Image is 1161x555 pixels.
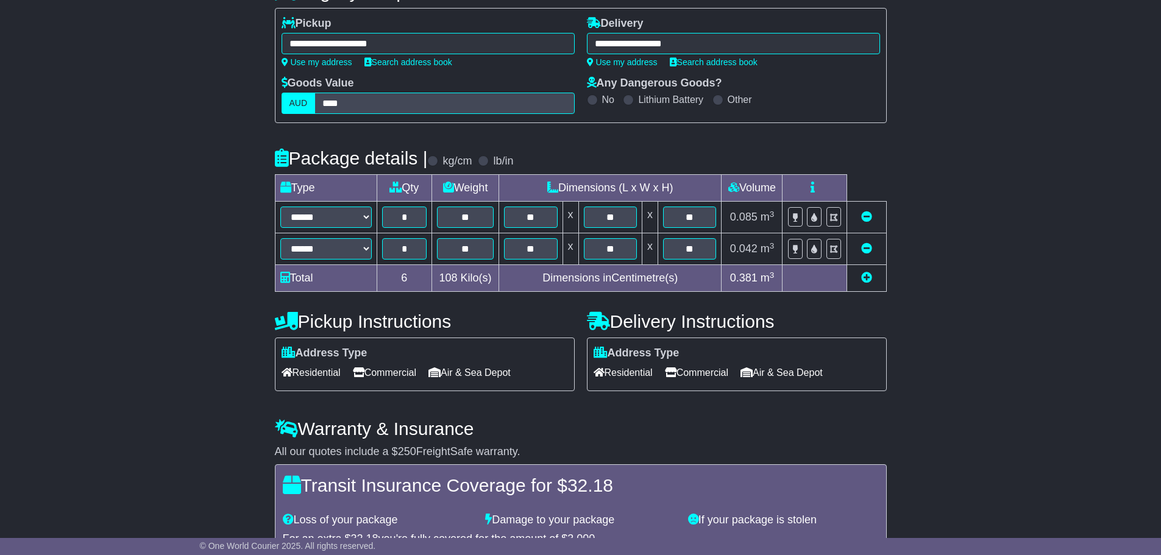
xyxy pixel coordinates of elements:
[275,175,377,202] td: Type
[282,347,367,360] label: Address Type
[563,233,578,265] td: x
[587,311,887,331] h4: Delivery Instructions
[730,272,758,284] span: 0.381
[594,363,653,382] span: Residential
[567,475,613,495] span: 32.18
[282,77,354,90] label: Goods Value
[432,265,499,292] td: Kilo(s)
[428,363,511,382] span: Air & Sea Depot
[351,532,378,545] span: 32.18
[861,272,872,284] a: Add new item
[353,363,416,382] span: Commercial
[493,155,513,168] label: lb/in
[282,363,341,382] span: Residential
[730,211,758,223] span: 0.085
[730,242,758,255] span: 0.042
[587,17,644,30] label: Delivery
[770,241,775,250] sup: 3
[728,94,752,105] label: Other
[275,445,887,459] div: All our quotes include a $ FreightSafe warranty.
[282,57,352,67] a: Use my address
[587,57,658,67] a: Use my address
[670,57,758,67] a: Search address book
[761,242,775,255] span: m
[283,532,879,546] div: For an extra $ you're fully covered for the amount of $ .
[567,532,595,545] span: 3,000
[200,541,376,551] span: © One World Courier 2025. All rights reserved.
[563,202,578,233] td: x
[722,175,783,202] td: Volume
[761,272,775,284] span: m
[682,514,885,527] div: If your package is stolen
[364,57,452,67] a: Search address book
[602,94,614,105] label: No
[499,175,722,202] td: Dimensions (L x W x H)
[587,77,722,90] label: Any Dangerous Goods?
[275,419,887,439] h4: Warranty & Insurance
[642,233,658,265] td: x
[761,211,775,223] span: m
[283,475,879,495] h4: Transit Insurance Coverage for $
[377,175,432,202] td: Qty
[770,210,775,219] sup: 3
[499,265,722,292] td: Dimensions in Centimetre(s)
[861,211,872,223] a: Remove this item
[282,93,316,114] label: AUD
[861,242,872,255] a: Remove this item
[665,363,728,382] span: Commercial
[377,265,432,292] td: 6
[275,148,428,168] h4: Package details |
[275,311,575,331] h4: Pickup Instructions
[442,155,472,168] label: kg/cm
[740,363,823,382] span: Air & Sea Depot
[398,445,416,458] span: 250
[479,514,682,527] div: Damage to your package
[282,17,332,30] label: Pickup
[439,272,458,284] span: 108
[275,265,377,292] td: Total
[638,94,703,105] label: Lithium Battery
[277,514,480,527] div: Loss of your package
[594,347,680,360] label: Address Type
[432,175,499,202] td: Weight
[770,270,775,280] sup: 3
[642,202,658,233] td: x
